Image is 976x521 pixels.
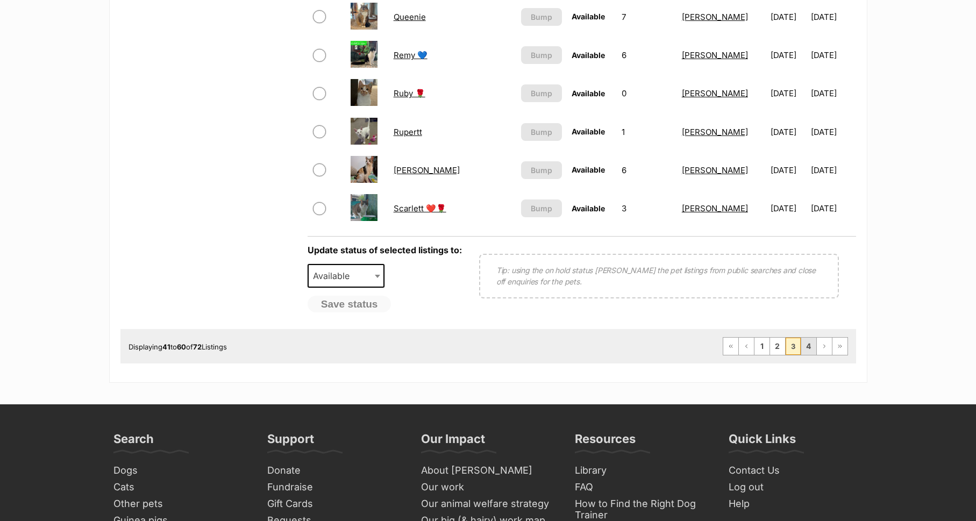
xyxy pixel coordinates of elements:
[531,49,552,61] span: Bump
[682,50,748,60] a: [PERSON_NAME]
[394,50,428,60] a: Remy 💙
[351,156,377,183] img: Sasha
[421,431,485,453] h3: Our Impact
[811,190,854,227] td: [DATE]
[817,338,832,355] a: Next page
[263,479,406,496] a: Fundraise
[417,496,560,512] a: Our animal welfare strategy
[394,88,425,98] a: Ruby 🌹
[832,338,847,355] a: Last page
[617,190,676,227] td: 3
[770,338,785,355] a: Page 2
[766,152,810,189] td: [DATE]
[113,431,154,453] h3: Search
[308,296,391,313] button: Save status
[521,84,562,102] button: Bump
[575,431,636,453] h3: Resources
[263,462,406,479] a: Donate
[729,431,796,453] h3: Quick Links
[351,194,377,221] img: Scarlett ❤️🌹
[723,338,738,355] a: First page
[739,338,754,355] a: Previous page
[394,203,446,213] a: Scarlett ❤️🌹
[766,37,810,74] td: [DATE]
[521,161,562,179] button: Bump
[531,88,552,99] span: Bump
[496,265,822,287] p: Tip: using the on hold status [PERSON_NAME] the pet listings from public searches and close off e...
[811,152,854,189] td: [DATE]
[351,41,377,68] img: Remy 💙
[811,75,854,112] td: [DATE]
[766,75,810,112] td: [DATE]
[162,342,170,351] strong: 41
[308,245,462,255] label: Update status of selected listings to:
[682,165,748,175] a: [PERSON_NAME]
[811,113,854,151] td: [DATE]
[572,12,605,21] span: Available
[109,496,252,512] a: Other pets
[682,12,748,22] a: [PERSON_NAME]
[351,118,377,145] img: Rupertt
[811,37,854,74] td: [DATE]
[267,431,314,453] h3: Support
[572,165,605,174] span: Available
[308,264,385,288] span: Available
[682,88,748,98] a: [PERSON_NAME]
[617,75,676,112] td: 0
[394,12,426,22] a: Queenie
[521,46,562,64] button: Bump
[801,338,816,355] a: Page 4
[109,462,252,479] a: Dogs
[521,8,562,26] button: Bump
[531,126,552,138] span: Bump
[129,342,227,351] span: Displaying to of Listings
[394,165,460,175] a: [PERSON_NAME]
[394,127,422,137] a: Rupertt
[617,152,676,189] td: 6
[531,11,552,23] span: Bump
[263,496,406,512] a: Gift Cards
[754,338,770,355] a: Page 1
[351,3,377,30] img: Queenie
[723,337,848,355] nav: Pagination
[309,268,360,283] span: Available
[109,479,252,496] a: Cats
[682,203,748,213] a: [PERSON_NAME]
[766,190,810,227] td: [DATE]
[417,479,560,496] a: Our work
[724,462,867,479] a: Contact Us
[724,479,867,496] a: Log out
[521,199,562,217] button: Bump
[571,479,714,496] a: FAQ
[766,113,810,151] td: [DATE]
[572,204,605,213] span: Available
[572,51,605,60] span: Available
[572,89,605,98] span: Available
[572,127,605,136] span: Available
[177,342,186,351] strong: 60
[617,113,676,151] td: 1
[531,203,552,214] span: Bump
[531,165,552,176] span: Bump
[417,462,560,479] a: About [PERSON_NAME]
[617,37,676,74] td: 6
[193,342,202,351] strong: 72
[571,462,714,479] a: Library
[521,123,562,141] button: Bump
[682,127,748,137] a: [PERSON_NAME]
[786,338,801,355] span: Page 3
[724,496,867,512] a: Help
